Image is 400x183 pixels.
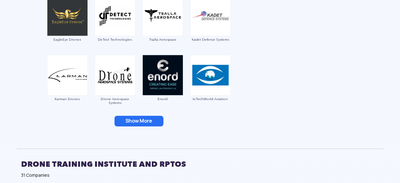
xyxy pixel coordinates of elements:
a: EagleEye Drones [47,13,88,41]
span: Kadet Defence Systems [190,38,231,41]
img: ic_droneaerospace.png [95,55,136,95]
a: Drone Aerospace Systems [94,72,136,104]
a: Enord [142,72,184,101]
a: Kadet Defence Systems [190,13,231,41]
span: IoTechWorld Aviation [190,97,231,101]
span: Drone Aerospace Systems [94,97,136,104]
a: DeTect Technologies [94,13,136,41]
div: 31 Companies [21,172,379,178]
img: ic_enord.png [142,55,183,95]
h2: DRONE TRAINING INSTITUTE AND RPTOS [21,156,379,172]
span: Karman Drones [47,97,88,101]
a: Tsalla Aerospace [142,13,184,41]
span: DeTect Technologies [94,38,136,41]
img: ic_iotechworld.png [190,55,231,95]
img: img_karmandrones.png [47,55,88,95]
button: Show More [115,116,163,126]
span: Tsalla Aerospace [142,38,184,41]
span: Enord [142,97,184,101]
a: Karman Drones [47,72,88,101]
span: EagleEye Drones [47,38,88,41]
